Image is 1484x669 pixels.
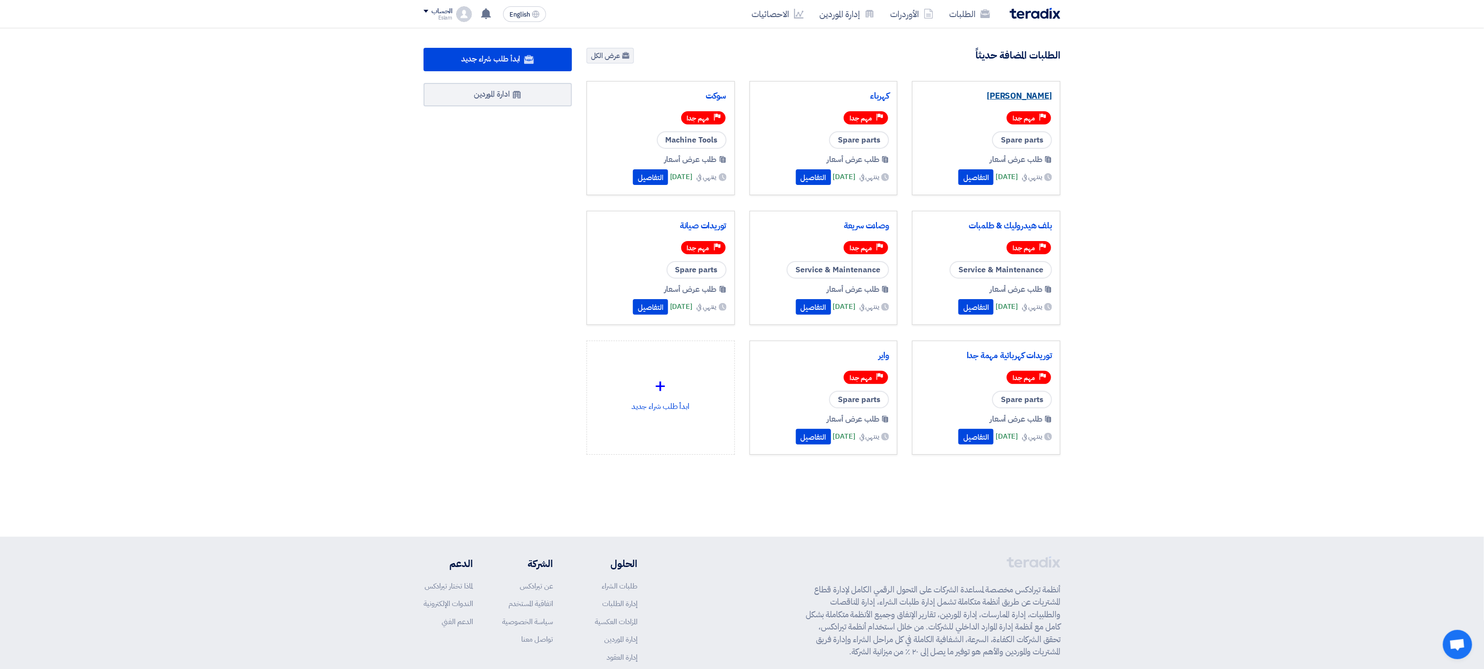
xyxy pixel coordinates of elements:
span: ينتهي في [859,431,879,442]
span: [DATE] [670,301,692,312]
span: مهم جدا [850,243,872,253]
span: [DATE] [833,301,855,312]
img: Teradix logo [1010,8,1060,19]
button: التفاصيل [958,169,994,185]
span: Service & Maintenance [787,261,889,279]
div: الحساب [431,7,452,16]
a: كهرباء [758,91,890,101]
span: Spare parts [829,391,889,408]
span: Service & Maintenance [950,261,1052,279]
a: لماذا تختار تيرادكس [425,581,473,591]
span: Spare parts [992,131,1052,149]
span: [DATE] [996,431,1018,442]
span: مهم جدا [850,114,872,123]
button: التفاصيل [796,299,831,315]
a: توريدات كهربائية مهمة جدا [920,351,1052,361]
a: الندوات الإلكترونية [424,598,473,609]
a: الأوردرات [882,2,941,25]
span: ينتهي في [859,302,879,312]
span: طلب عرض أسعار [990,154,1042,165]
a: وصلات سريعة [758,221,890,231]
a: الاحصائيات [744,2,812,25]
span: مهم جدا [687,243,710,253]
span: ينتهي في [696,172,716,182]
span: English [509,11,530,18]
span: ينتهي في [859,172,879,182]
span: ابدأ طلب شراء جديد [461,53,520,65]
a: Open chat [1443,630,1472,659]
span: [DATE] [996,301,1018,312]
a: إدارة الطلبات [602,598,637,609]
span: [DATE] [833,431,855,442]
span: مهم جدا [1013,114,1035,123]
span: ينتهي في [1022,431,1042,442]
a: الطلبات [941,2,998,25]
span: مهم جدا [850,373,872,383]
span: ينتهي في [1022,172,1042,182]
a: [PERSON_NAME] [920,91,1052,101]
a: سوكت [595,91,727,101]
span: طلب عرض أسعار [990,284,1042,295]
a: واير [758,351,890,361]
div: Eslam [424,15,452,20]
a: توريدات صيانة [595,221,727,231]
li: الشركة [502,556,553,571]
span: [DATE] [670,171,692,182]
span: [DATE] [833,171,855,182]
span: Spare parts [829,131,889,149]
span: طلب عرض أسعار [664,154,717,165]
button: التفاصيل [633,299,668,315]
span: طلب عرض أسعار [827,413,880,425]
li: الدعم [424,556,473,571]
span: [DATE] [996,171,1018,182]
div: + [595,371,727,401]
a: عرض الكل [587,48,634,63]
span: ينتهي في [696,302,716,312]
button: English [503,6,546,22]
p: أنظمة تيرادكس مخصصة لمساعدة الشركات على التحول الرقمي الكامل لإدارة قطاع المشتريات عن طريق أنظمة ... [806,584,1060,658]
a: المزادات العكسية [595,616,637,627]
span: طلب عرض أسعار [664,284,717,295]
a: تواصل معنا [521,634,553,645]
span: ينتهي في [1022,302,1042,312]
span: Spare parts [667,261,727,279]
span: طلب عرض أسعار [827,154,880,165]
a: الدعم الفني [442,616,473,627]
a: إدارة الموردين [812,2,882,25]
span: طلب عرض أسعار [990,413,1042,425]
button: التفاصيل [633,169,668,185]
span: مهم جدا [1013,243,1035,253]
button: التفاصيل [958,299,994,315]
a: إدارة العقود [607,652,637,663]
span: مهم جدا [687,114,710,123]
div: ابدأ طلب شراء جديد [595,349,727,435]
a: طلبات الشراء [602,581,637,591]
a: سياسة الخصوصية [502,616,553,627]
button: التفاصيل [796,429,831,445]
img: profile_test.png [456,6,472,22]
button: التفاصيل [796,169,831,185]
a: عن تيرادكس [520,581,553,591]
button: التفاصيل [958,429,994,445]
a: ادارة الموردين [424,83,572,106]
span: Machine Tools [657,131,727,149]
span: Spare parts [992,391,1052,408]
a: إدارة الموردين [604,634,637,645]
h4: الطلبات المضافة حديثاً [976,49,1060,61]
span: مهم جدا [1013,373,1035,383]
a: اتفاقية المستخدم [508,598,553,609]
span: طلب عرض أسعار [827,284,880,295]
a: بلف هيدروليك & طلمبات [920,221,1052,231]
li: الحلول [582,556,637,571]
